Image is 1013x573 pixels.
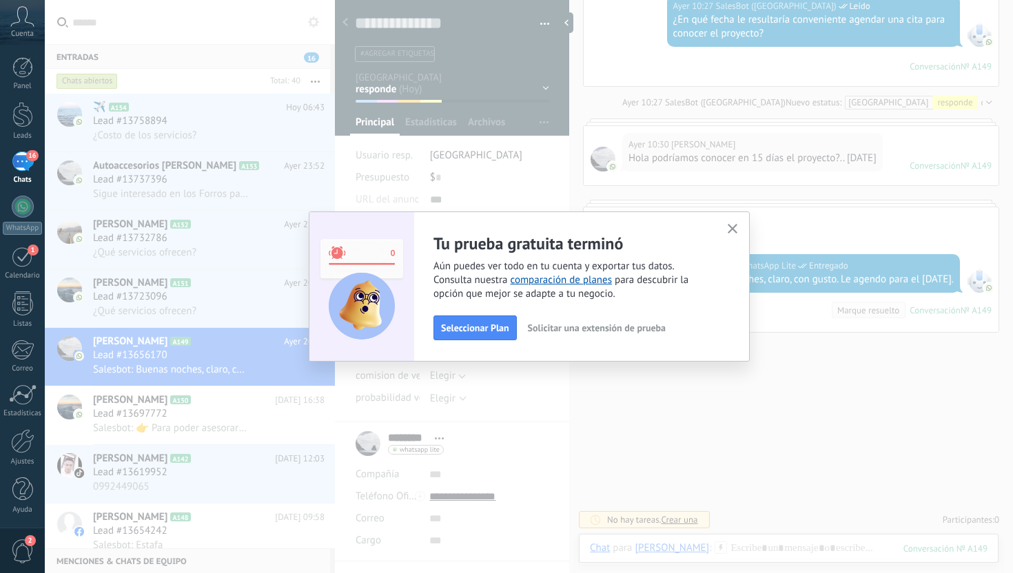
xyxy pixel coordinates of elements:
span: Aún puedes ver todo en tu cuenta y exportar tus datos. Consulta nuestra para descubrir la opción ... [433,260,710,301]
div: Ayuda [3,506,43,514]
span: 2 [25,535,36,546]
button: Seleccionar Plan [433,315,517,340]
div: Listas [3,320,43,329]
span: Cuenta [11,30,34,39]
button: Solicitar una extensión de prueba [522,317,672,338]
a: comparación de planes [510,273,612,286]
span: 16 [26,150,38,161]
div: Leads [3,132,43,140]
span: Solicitar una extensión de prueba [528,323,666,333]
div: WhatsApp [3,222,42,235]
div: Panel [3,82,43,91]
h2: Tu prueba gratuita terminó [433,233,710,254]
span: 1 [28,244,39,256]
div: Estadísticas [3,409,43,418]
div: Ajustes [3,457,43,466]
span: Seleccionar Plan [441,323,509,333]
div: Chats [3,176,43,185]
div: Calendario [3,271,43,280]
div: Correo [3,364,43,373]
